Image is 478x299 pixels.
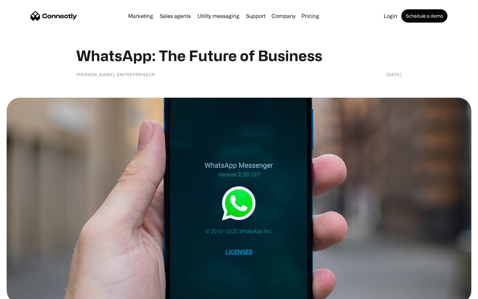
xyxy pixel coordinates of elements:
ul: Language list [13,287,40,297]
a: Login [381,13,400,19]
div: Company [272,11,295,21]
a: Support [243,13,268,19]
div: [DATE] [386,71,402,78]
div: [PERSON_NAME], Entrepreneur [76,71,155,78]
h1: WhatsApp: The Future of Business [76,47,402,64]
a: Utility messaging [195,13,242,19]
aside: Language selected: English [7,287,40,297]
a: Schedule a demo [401,9,447,23]
a: Sales agents [157,13,194,19]
a: Pricing [299,13,322,19]
a: Marketing [125,13,156,19]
